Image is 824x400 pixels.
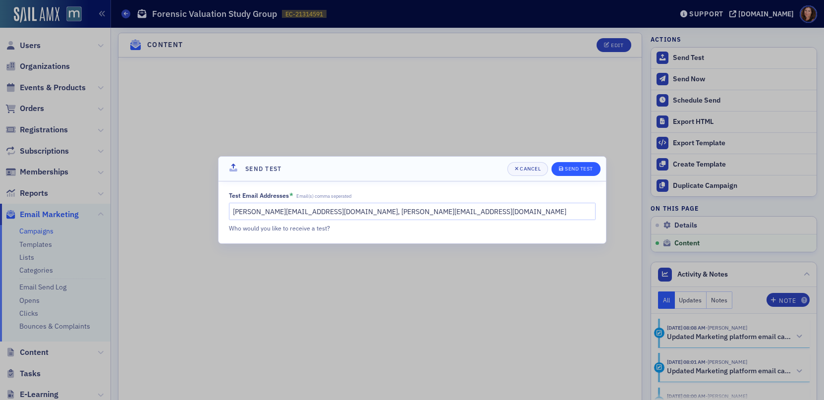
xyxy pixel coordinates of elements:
div: Who would you like to receive a test? [229,224,562,232]
abbr: This field is required [289,192,293,199]
div: Test Email Addresses [229,192,289,199]
div: Cancel [520,166,541,171]
div: Send Test [565,166,593,171]
button: Cancel [507,162,549,176]
button: Send Test [551,162,601,176]
h4: Send Test [245,164,281,173]
span: Email(s) comma seperated [296,193,351,199]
